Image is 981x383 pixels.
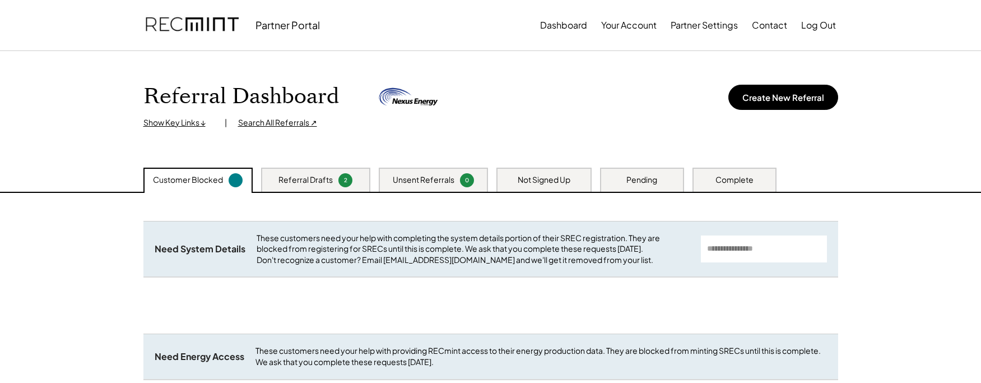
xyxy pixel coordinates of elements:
div: Referral Drafts [278,174,333,186]
div: Pending [626,174,657,186]
button: Create New Referral [728,85,838,110]
h1: Referral Dashboard [143,84,339,110]
div: Not Signed Up [518,174,570,186]
img: recmint-logotype%403x.png [146,6,239,44]
button: Log Out [801,14,836,36]
button: Dashboard [540,14,587,36]
div: Customer Blocked [153,174,223,186]
div: Show Key Links ↓ [143,117,213,128]
div: These customers need your help with providing RECmint access to their energy production data. The... [255,345,827,367]
div: Partner Portal [255,19,320,31]
button: Your Account [601,14,657,36]
div: 2 [340,176,351,184]
button: Partner Settings [671,14,738,36]
div: 0 [462,176,472,184]
img: nexus-energy-systems.png [378,79,440,114]
div: Need System Details [155,243,245,255]
div: Complete [715,174,754,186]
div: | [225,117,227,128]
div: These customers need your help with completing the system details portion of their SREC registrat... [257,233,690,266]
div: Unsent Referrals [393,174,454,186]
div: Search All Referrals ↗ [238,117,317,128]
button: Contact [752,14,787,36]
div: Need Energy Access [155,351,244,363]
